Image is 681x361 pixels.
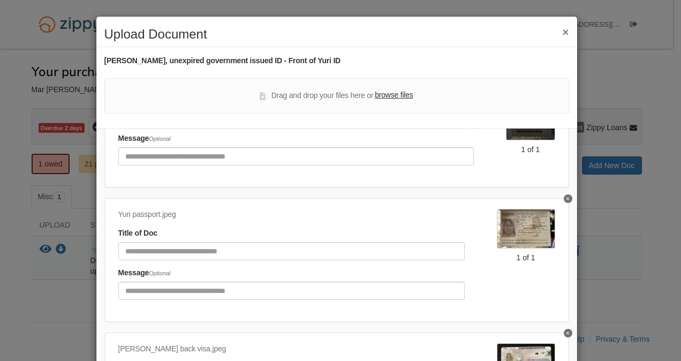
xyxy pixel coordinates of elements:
[118,267,171,279] label: Message
[260,89,413,102] div: Drag and drop your files here or
[564,194,572,203] button: Delete undefined
[118,147,474,166] input: Include any comments on this document
[375,89,413,101] label: browse files
[118,228,157,239] label: Title of Doc
[506,144,555,155] div: 1 of 1
[118,242,465,260] input: Document Title
[497,252,555,263] div: 1 of 1
[118,343,465,355] div: [PERSON_NAME] back visa.jpeg
[149,136,170,142] span: Optional
[118,133,171,145] label: Message
[564,329,572,337] button: Delete undefined
[118,209,465,221] div: Yuri passport.jpeg
[149,270,170,276] span: Optional
[104,27,569,41] h2: Upload Document
[562,26,569,37] button: ×
[497,209,555,249] img: Yuri passport.jpeg
[118,282,465,300] input: Include any comments on this document
[104,55,569,67] div: [PERSON_NAME], unexpired government issued ID - Front of Yuri ID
